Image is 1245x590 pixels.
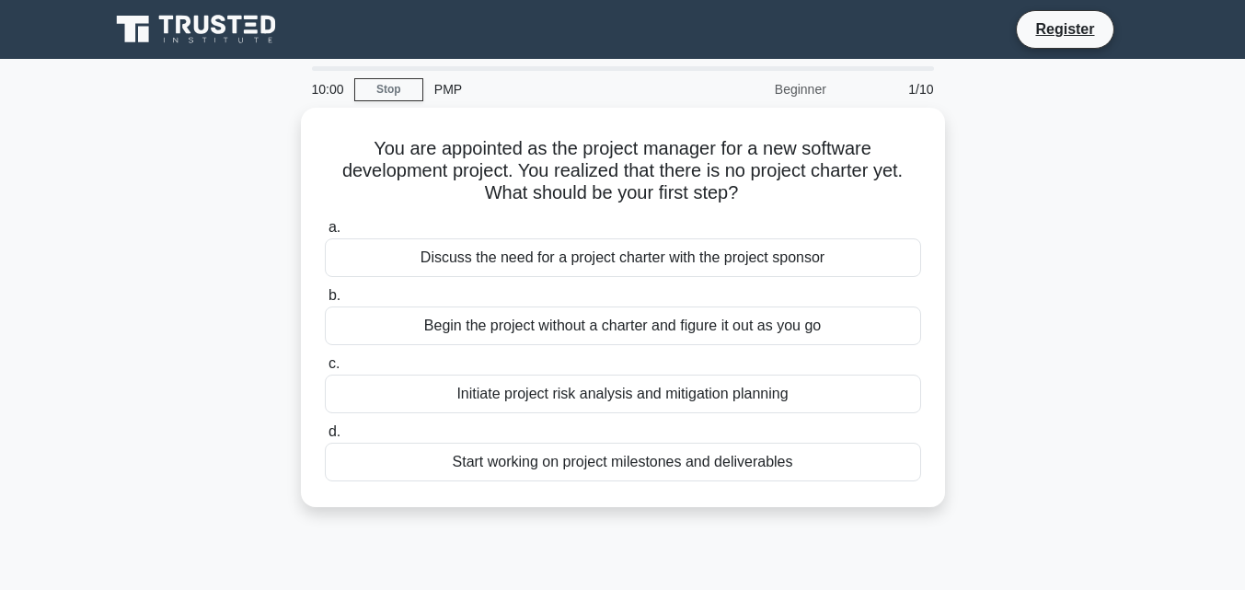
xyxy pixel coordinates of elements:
a: Register [1024,17,1105,40]
div: 1/10 [837,71,945,108]
span: c. [329,355,340,371]
a: Stop [354,78,423,101]
h5: You are appointed as the project manager for a new software development project. You realized tha... [323,137,923,205]
span: b. [329,287,340,303]
div: Begin the project without a charter and figure it out as you go [325,307,921,345]
div: Beginner [676,71,837,108]
div: Start working on project milestones and deliverables [325,443,921,481]
span: a. [329,219,340,235]
div: Initiate project risk analysis and mitigation planning [325,375,921,413]
div: Discuss the need for a project charter with the project sponsor [325,238,921,277]
div: 10:00 [301,71,354,108]
span: d. [329,423,340,439]
div: PMP [423,71,676,108]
